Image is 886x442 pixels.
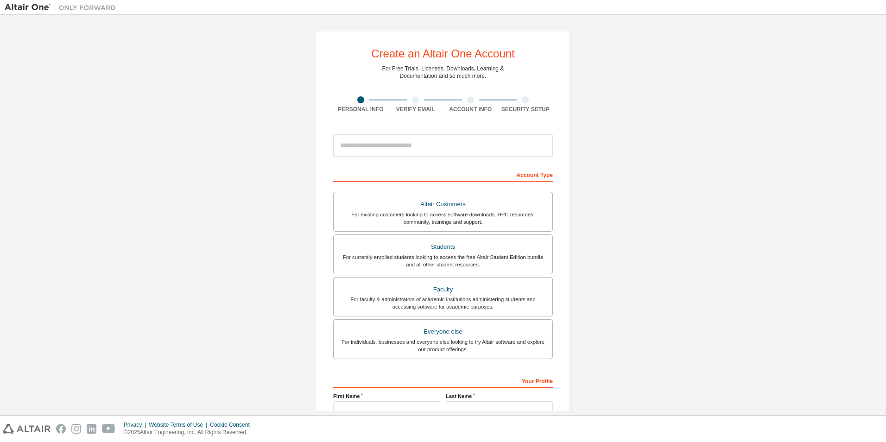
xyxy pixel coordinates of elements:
[339,325,547,338] div: Everyone else
[339,338,547,353] div: For individuals, businesses and everyone else looking to try Altair software and explore our prod...
[498,106,553,113] div: Security Setup
[339,240,547,253] div: Students
[382,65,504,80] div: For Free Trials, Licenses, Downloads, Learning & Documentation and so much more.
[5,3,120,12] img: Altair One
[124,421,149,429] div: Privacy
[3,424,51,434] img: altair_logo.svg
[371,48,515,59] div: Create an Altair One Account
[446,392,553,400] label: Last Name
[56,424,66,434] img: facebook.svg
[71,424,81,434] img: instagram.svg
[333,373,553,388] div: Your Profile
[388,106,443,113] div: Verify Email
[333,106,388,113] div: Personal Info
[124,429,255,436] p: © 2025 Altair Engineering, Inc. All Rights Reserved.
[339,296,547,310] div: For faculty & administrators of academic institutions administering students and accessing softwa...
[339,211,547,226] div: For existing customers looking to access software downloads, HPC resources, community, trainings ...
[339,283,547,296] div: Faculty
[333,167,553,182] div: Account Type
[87,424,96,434] img: linkedin.svg
[333,392,440,400] label: First Name
[149,421,210,429] div: Website Terms of Use
[210,421,255,429] div: Cookie Consent
[443,106,498,113] div: Account Info
[102,424,115,434] img: youtube.svg
[339,253,547,268] div: For currently enrolled students looking to access the free Altair Student Edition bundle and all ...
[339,198,547,211] div: Altair Customers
